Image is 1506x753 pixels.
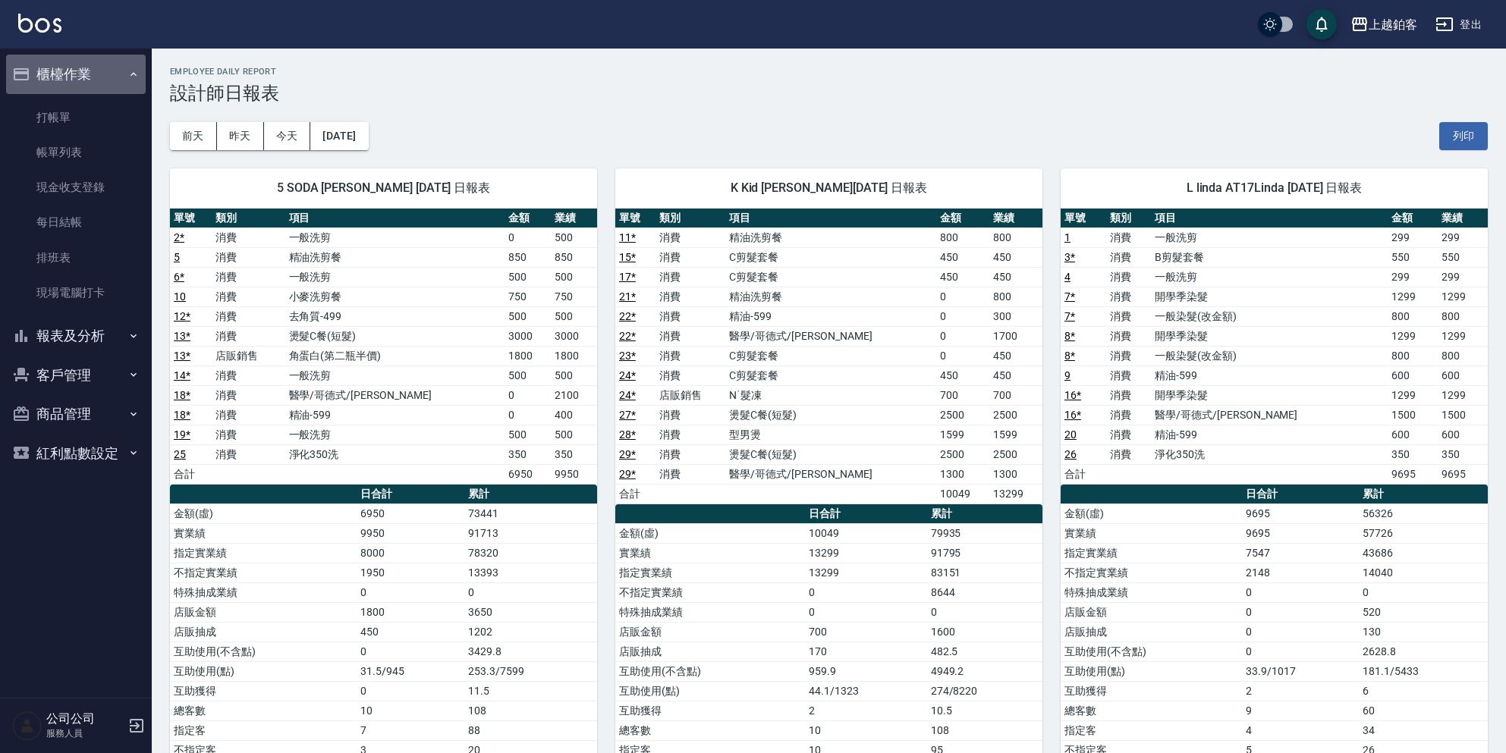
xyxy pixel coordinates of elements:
td: 精油-599 [1151,366,1388,385]
td: 130 [1359,622,1488,642]
a: 9 [1064,369,1071,381]
td: 500 [551,425,597,444]
td: 83151 [927,563,1042,582]
td: 550 [1388,247,1438,267]
td: 消費 [656,326,725,346]
td: 700 [805,622,927,642]
th: 項目 [725,209,936,228]
td: 1300 [989,464,1042,484]
td: 6950 [357,504,464,523]
td: 700 [936,385,989,405]
span: L linda AT17Linda [DATE] 日報表 [1079,180,1470,196]
td: 精油-599 [285,405,505,425]
td: 消費 [212,444,285,464]
td: 78320 [464,543,597,563]
td: 0 [936,326,989,346]
td: 91713 [464,523,597,543]
td: 消費 [1106,405,1152,425]
td: 959.9 [805,661,927,681]
th: 日合計 [357,485,464,504]
td: 消費 [212,247,285,267]
td: 3000 [551,326,597,346]
td: 0 [1242,602,1359,622]
a: 打帳單 [6,100,146,135]
th: 類別 [212,209,285,228]
td: 金額(虛) [170,504,357,523]
td: 開學季染髮 [1151,287,1388,306]
td: 9695 [1438,464,1488,484]
td: 醫學/哥德式/[PERSON_NAME] [725,326,936,346]
td: 消費 [656,405,725,425]
td: 31.5/945 [357,661,464,681]
td: 店販金額 [170,602,357,622]
td: 消費 [656,287,725,306]
th: 項目 [1151,209,1388,228]
th: 金額 [505,209,551,228]
td: 消費 [1106,247,1152,267]
td: 2500 [936,444,989,464]
td: 9950 [357,523,464,543]
button: 前天 [170,122,217,150]
td: 消費 [212,366,285,385]
td: 精油洗剪餐 [725,227,936,247]
td: 0 [936,306,989,326]
td: 1599 [989,425,1042,444]
td: 10049 [936,484,989,504]
th: 累計 [1359,485,1488,504]
button: 列印 [1439,122,1488,150]
td: 燙髮C餐(短髮) [725,405,936,425]
td: 精油洗剪餐 [285,247,505,267]
td: 0 [1242,642,1359,661]
td: 850 [505,247,551,267]
td: 指定實業績 [615,563,805,582]
td: 2500 [989,405,1042,425]
th: 日合計 [805,504,927,524]
td: 合計 [170,464,212,484]
td: 消費 [656,227,725,247]
td: 指定實業績 [170,543,357,563]
td: 消費 [1106,267,1152,287]
th: 日合計 [1242,485,1359,504]
td: 8000 [357,543,464,563]
td: 店販抽成 [615,642,805,661]
td: 9950 [551,464,597,484]
td: 實業績 [170,523,357,543]
td: 店販銷售 [212,346,285,366]
td: 600 [1438,366,1488,385]
td: 4949.2 [927,661,1042,681]
td: 不指定實業績 [615,582,805,602]
td: 消費 [1106,425,1152,444]
td: 一般洗剪 [1151,227,1388,247]
td: 指定實業績 [1061,543,1242,563]
td: 13299 [805,563,927,582]
td: 600 [1388,366,1438,385]
td: 消費 [656,425,725,444]
td: 互助獲得 [170,681,357,701]
td: 1800 [551,346,597,366]
td: 消費 [656,366,725,385]
td: 不指定實業績 [170,563,357,582]
td: 500 [551,306,597,326]
td: B剪髮套餐 [1151,247,1388,267]
td: 350 [505,444,551,464]
td: 299 [1388,267,1438,287]
h3: 設計師日報表 [170,83,1488,104]
td: 特殊抽成業績 [615,602,805,622]
td: 合計 [1061,464,1106,484]
td: 500 [505,306,551,326]
td: 淨化350洗 [1151,444,1388,464]
td: 299 [1438,267,1488,287]
h2: Employee Daily Report [170,67,1488,77]
table: a dense table [170,209,597,485]
td: 精油-599 [1151,425,1388,444]
td: 450 [989,267,1042,287]
td: 450 [989,346,1042,366]
td: 醫學/哥德式/[PERSON_NAME] [725,464,936,484]
td: 1500 [1388,405,1438,425]
td: 9695 [1242,523,1359,543]
td: 0 [805,602,927,622]
td: 33.9/1017 [1242,661,1359,681]
td: 0 [936,346,989,366]
td: 1800 [505,346,551,366]
th: 累計 [464,485,597,504]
